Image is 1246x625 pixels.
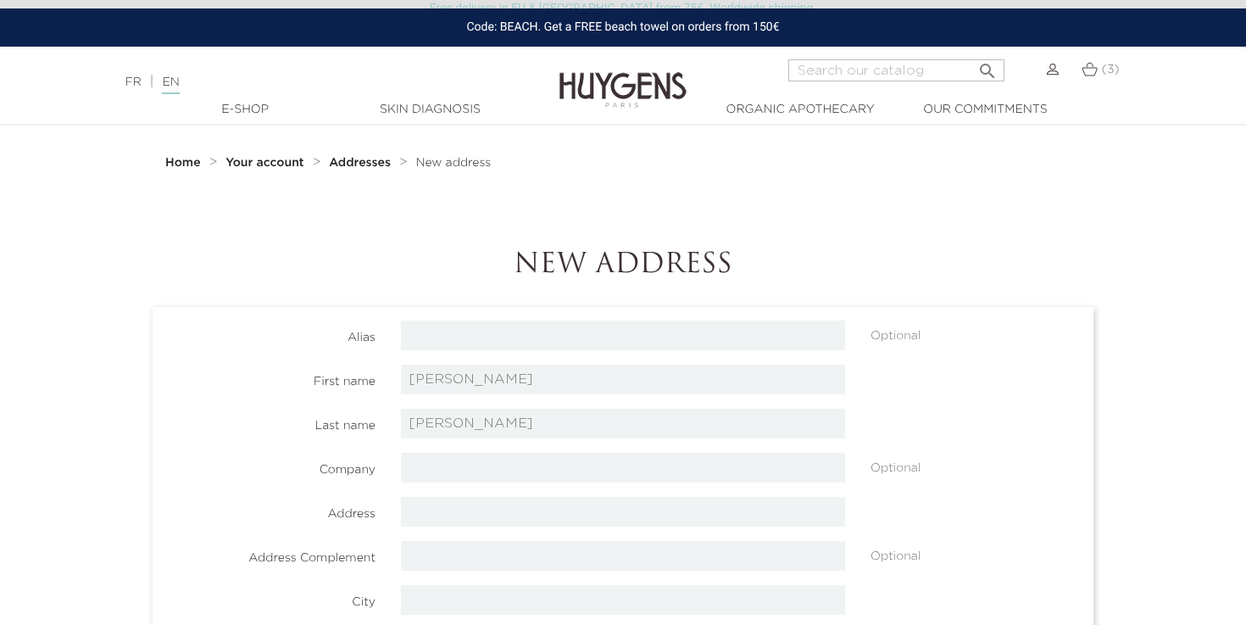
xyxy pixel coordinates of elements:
span: New address [415,157,491,169]
button:  [972,54,1003,77]
strong: Your account [225,157,303,169]
span: (3) [1102,64,1120,75]
a: E-Shop [160,101,330,119]
label: Company [153,453,388,479]
label: Last name [153,409,388,435]
strong: Addresses [329,157,391,169]
a: Your account [225,156,308,170]
img: Huygens [559,45,687,110]
label: City [153,585,388,611]
div: Optional [858,321,1093,345]
h1: New address [153,249,1093,282]
a: Organic Apothecary [715,101,885,119]
a: Skin Diagnosis [345,101,515,119]
div: Optional [858,541,1093,566]
a: EN [162,76,179,94]
label: Address [153,497,388,523]
i:  [977,56,998,76]
a: Home [165,156,204,170]
input: Search [788,59,1004,81]
a: New address [415,156,491,170]
label: Alias [153,321,388,347]
div: Optional [858,453,1093,477]
a: (3) [1082,63,1119,76]
label: Address Complement [153,541,388,567]
a: Addresses [329,156,395,170]
label: First name [153,365,388,391]
a: FR [125,76,141,88]
strong: Home [165,157,201,169]
div: | [116,72,506,92]
a: Our commitments [900,101,1070,119]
